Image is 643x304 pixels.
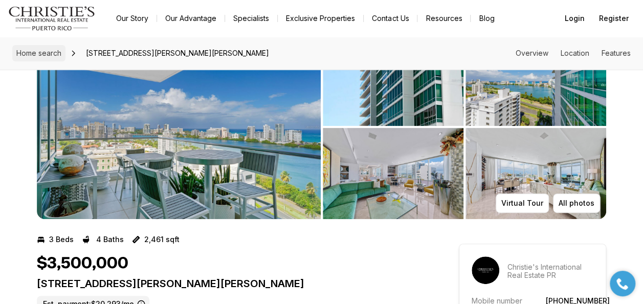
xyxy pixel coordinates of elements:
a: Home search [12,45,65,61]
p: 4 Baths [96,235,124,244]
button: All photos [553,193,600,213]
span: Register [599,14,629,23]
p: 3 Beds [49,235,74,244]
a: Specialists [225,11,277,26]
button: View image gallery [465,128,606,219]
p: Christie's International Real Estate PR [507,263,593,279]
a: Resources [417,11,470,26]
button: View image gallery [37,35,321,219]
p: All photos [559,199,594,207]
span: Login [565,14,585,23]
button: Contact Us [364,11,417,26]
button: Register [593,8,635,29]
button: Virtual Tour [496,193,549,213]
nav: Page section menu [516,49,631,57]
img: logo [8,6,96,31]
p: 2,461 sqft [144,235,180,244]
button: 4 Baths [82,231,124,248]
button: Login [559,8,591,29]
li: 1 of 7 [37,35,321,219]
a: Exclusive Properties [278,11,363,26]
p: Virtual Tour [501,199,543,207]
a: Blog [471,11,502,26]
li: 2 of 7 [323,35,607,219]
a: Skip to: Location [561,49,589,57]
button: View image gallery [465,35,606,126]
a: Our Story [108,11,157,26]
div: Listing Photos [37,35,606,219]
a: Skip to: Features [602,49,631,57]
button: View image gallery [323,35,463,126]
a: Skip to: Overview [516,49,548,57]
button: View image gallery [323,128,463,219]
span: Home search [16,49,61,57]
p: [STREET_ADDRESS][PERSON_NAME][PERSON_NAME] [37,277,422,290]
span: [STREET_ADDRESS][PERSON_NAME][PERSON_NAME] [82,45,273,61]
a: Our Advantage [157,11,225,26]
h1: $3,500,000 [37,254,128,273]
